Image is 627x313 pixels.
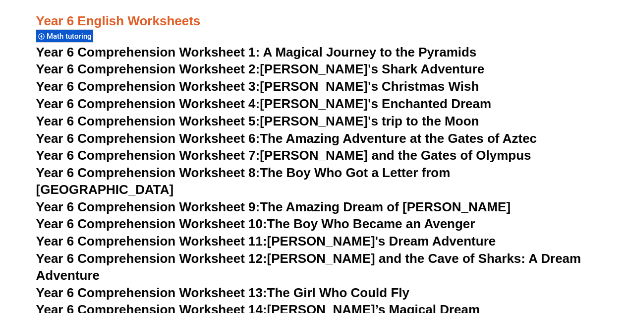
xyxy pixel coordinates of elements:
[36,114,260,128] span: Year 6 Comprehension Worksheet 5:
[36,29,93,43] div: Math tutoring
[47,32,95,41] span: Math tutoring
[36,114,479,128] a: Year 6 Comprehension Worksheet 5:[PERSON_NAME]'s trip to the Moon
[462,201,627,313] iframe: Chat Widget
[36,216,267,231] span: Year 6 Comprehension Worksheet 10:
[36,79,260,94] span: Year 6 Comprehension Worksheet 3:
[36,62,260,76] span: Year 6 Comprehension Worksheet 2:
[36,199,260,214] span: Year 6 Comprehension Worksheet 9:
[36,165,451,197] a: Year 6 Comprehension Worksheet 8:The Boy Who Got a Letter from [GEOGRAPHIC_DATA]
[36,131,537,146] a: Year 6 Comprehension Worksheet 6:The Amazing Adventure at the Gates of Aztec
[36,165,260,180] span: Year 6 Comprehension Worksheet 8:
[36,199,511,214] a: Year 6 Comprehension Worksheet 9:The Amazing Dream of [PERSON_NAME]
[36,62,484,76] a: Year 6 Comprehension Worksheet 2:[PERSON_NAME]'s Shark Adventure
[36,251,267,266] span: Year 6 Comprehension Worksheet 12:
[36,148,531,163] a: Year 6 Comprehension Worksheet 7:[PERSON_NAME] and the Gates of Olympus
[36,96,491,111] a: Year 6 Comprehension Worksheet 4:[PERSON_NAME]'s Enchanted Dream
[36,251,581,283] a: Year 6 Comprehension Worksheet 12:[PERSON_NAME] and the Cave of Sharks: A Dream Adventure
[36,285,267,300] span: Year 6 Comprehension Worksheet 13:
[36,148,260,163] span: Year 6 Comprehension Worksheet 7:
[36,285,409,300] a: Year 6 Comprehension Worksheet 13:The Girl Who Could Fly
[36,79,479,94] a: Year 6 Comprehension Worksheet 3:[PERSON_NAME]'s Christmas Wish
[36,234,496,249] a: Year 6 Comprehension Worksheet 11:[PERSON_NAME]'s Dream Adventure
[36,131,260,146] span: Year 6 Comprehension Worksheet 6:
[36,234,267,249] span: Year 6 Comprehension Worksheet 11:
[36,216,475,231] a: Year 6 Comprehension Worksheet 10:The Boy Who Became an Avenger
[36,96,260,111] span: Year 6 Comprehension Worksheet 4:
[36,45,477,60] a: Year 6 Comprehension Worksheet 1: A Magical Journey to the Pyramids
